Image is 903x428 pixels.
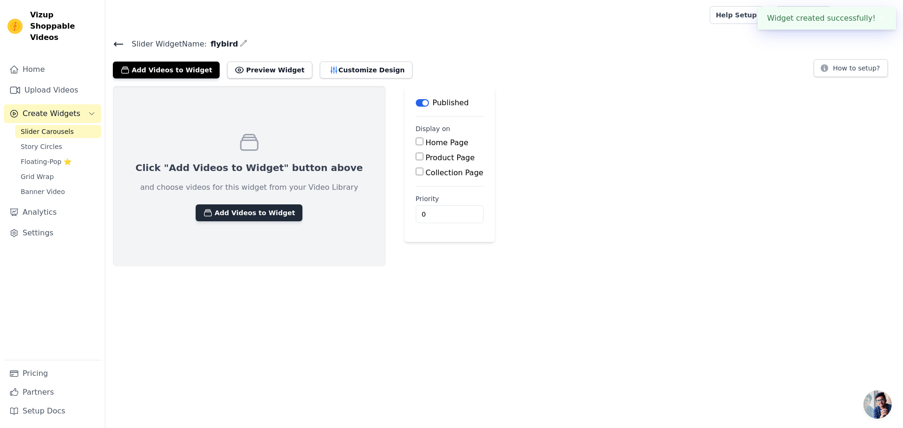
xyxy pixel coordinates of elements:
[240,38,247,50] div: Edit Name
[426,138,468,147] label: Home Page
[4,364,101,383] a: Pricing
[876,13,887,24] button: Close
[758,7,896,30] div: Widget created successfully!
[21,157,71,166] span: Floating-Pop ⭐
[21,172,54,181] span: Grid Wrap
[21,187,65,196] span: Banner Video
[4,81,101,100] a: Upload Videos
[15,170,101,183] a: Grid Wrap
[853,7,896,23] p: Meow Pets
[21,142,62,151] span: Story Circles
[320,62,412,78] button: Customize Design
[426,168,483,177] label: Collection Page
[4,402,101,420] a: Setup Docs
[4,60,101,79] a: Home
[4,383,101,402] a: Partners
[207,39,238,50] span: flybird
[416,194,483,203] label: Priority
[4,203,101,222] a: Analytics
[863,390,892,419] div: Aprire la chat
[433,97,469,109] p: Published
[15,185,101,198] a: Banner Video
[838,7,896,23] button: M Meow Pets
[8,19,23,34] img: Vizup
[124,39,207,50] span: Slider Widget Name:
[30,9,97,43] span: Vizup Shoppable Videos
[23,108,80,119] span: Create Widgets
[15,140,101,153] a: Story Circles
[227,62,312,78] button: Preview Widget
[814,59,888,77] button: How to setup?
[4,224,101,242] a: Settings
[15,155,101,168] a: Floating-Pop ⭐
[814,66,888,75] a: How to setup?
[15,125,101,138] a: Slider Carousels
[196,204,302,221] button: Add Videos to Widget
[140,182,358,193] p: and choose videos for this widget from your Video Library
[416,124,451,133] legend: Display on
[135,161,363,174] p: Click "Add Videos to Widget" button above
[426,153,475,162] label: Product Page
[21,127,74,136] span: Slider Carousels
[113,62,220,78] button: Add Videos to Widget
[776,6,830,24] a: Book Demo
[710,6,763,24] a: Help Setup
[4,104,101,123] button: Create Widgets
